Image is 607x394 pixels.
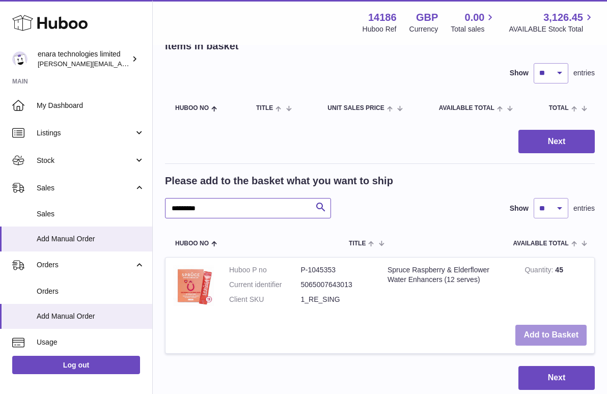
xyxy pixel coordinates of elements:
[363,24,397,34] div: Huboo Ref
[37,209,145,219] span: Sales
[175,240,209,247] span: Huboo no
[368,11,397,24] strong: 14186
[416,11,438,24] strong: GBP
[38,60,204,68] span: [PERSON_NAME][EMAIL_ADDRESS][DOMAIN_NAME]
[525,266,555,276] strong: Quantity
[37,156,134,165] span: Stock
[229,280,301,290] dt: Current identifier
[439,105,494,111] span: AVAILABLE Total
[510,204,529,213] label: Show
[37,101,145,110] span: My Dashboard
[37,312,145,321] span: Add Manual Order
[37,128,134,138] span: Listings
[173,265,214,306] img: Spruce Raspberry & Elderflower Water Enhancers (12 serves)
[513,240,569,247] span: AVAILABLE Total
[229,265,301,275] dt: Huboo P no
[165,39,239,53] h2: Items in basket
[301,295,373,304] dd: 1_RE_SING
[165,174,393,188] h2: Please add to the basket what you want to ship
[543,11,583,24] span: 3,126.45
[451,11,496,34] a: 0.00 Total sales
[509,24,595,34] span: AVAILABLE Stock Total
[465,11,485,24] span: 0.00
[37,287,145,296] span: Orders
[301,265,373,275] dd: P-1045353
[37,234,145,244] span: Add Manual Order
[518,130,595,154] button: Next
[451,24,496,34] span: Total sales
[349,240,366,247] span: Title
[509,11,595,34] a: 3,126.45 AVAILABLE Stock Total
[515,325,587,346] button: Add to Basket
[175,105,209,111] span: Huboo no
[549,105,569,111] span: Total
[12,356,140,374] a: Log out
[12,51,27,67] img: Dee@enara.co
[517,258,594,317] td: 45
[38,49,129,69] div: enara technologies limited
[327,105,384,111] span: Unit Sales Price
[301,280,373,290] dd: 5065007643013
[37,337,145,347] span: Usage
[256,105,273,111] span: Title
[229,295,301,304] dt: Client SKU
[409,24,438,34] div: Currency
[380,258,517,317] td: Spruce Raspberry & Elderflower Water Enhancers (12 serves)
[573,68,595,78] span: entries
[37,183,134,193] span: Sales
[510,68,529,78] label: Show
[573,204,595,213] span: entries
[518,366,595,390] button: Next
[37,260,134,270] span: Orders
